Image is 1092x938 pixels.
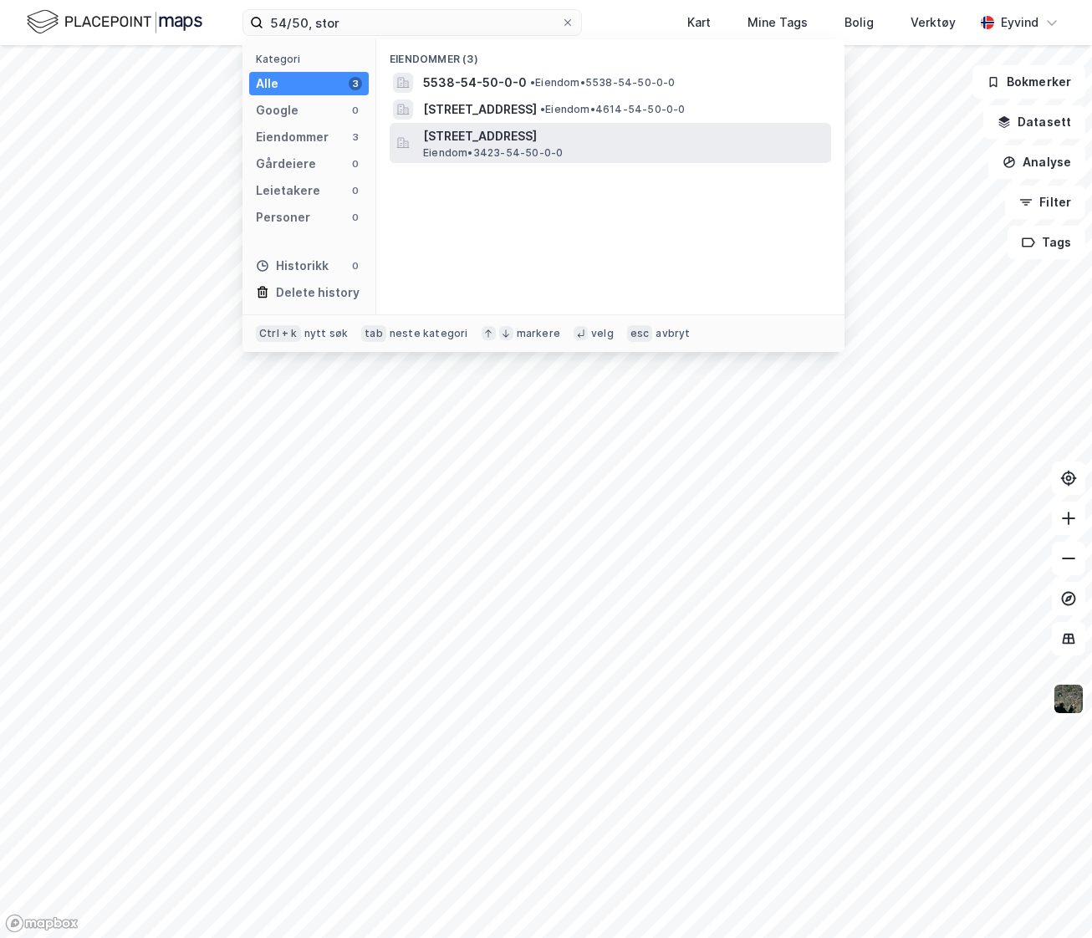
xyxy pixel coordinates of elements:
[1008,858,1092,938] div: Kontrollprogram for chat
[256,154,316,174] div: Gårdeiere
[423,99,537,120] span: [STREET_ADDRESS]
[349,259,362,273] div: 0
[540,103,686,116] span: Eiendom • 4614-54-50-0-0
[423,126,824,146] span: [STREET_ADDRESS]
[27,8,202,37] img: logo.f888ab2527a4732fd821a326f86c7f29.svg
[1053,683,1084,715] img: 9k=
[911,13,956,33] div: Verktøy
[540,103,545,115] span: •
[627,325,653,342] div: esc
[256,74,278,94] div: Alle
[361,325,386,342] div: tab
[349,130,362,144] div: 3
[349,104,362,117] div: 0
[530,76,676,89] span: Eiendom • 5538-54-50-0-0
[423,146,563,160] span: Eiendom • 3423-54-50-0-0
[983,105,1085,139] button: Datasett
[256,100,299,120] div: Google
[256,181,320,201] div: Leietakere
[591,327,614,340] div: velg
[1008,226,1085,259] button: Tags
[1001,13,1038,33] div: Eyvind
[256,127,329,147] div: Eiendommer
[656,327,690,340] div: avbryt
[5,914,79,933] a: Mapbox homepage
[349,157,362,171] div: 0
[256,256,329,276] div: Historikk
[517,327,560,340] div: markere
[423,73,527,93] span: 5538-54-50-0-0
[972,65,1085,99] button: Bokmerker
[276,283,360,303] div: Delete history
[349,184,362,197] div: 0
[530,76,535,89] span: •
[687,13,711,33] div: Kart
[304,327,349,340] div: nytt søk
[349,77,362,90] div: 3
[376,39,845,69] div: Eiendommer (3)
[390,327,468,340] div: neste kategori
[256,325,301,342] div: Ctrl + k
[845,13,874,33] div: Bolig
[988,145,1085,179] button: Analyse
[263,10,561,35] input: Søk på adresse, matrikkel, gårdeiere, leietakere eller personer
[256,53,369,65] div: Kategori
[748,13,808,33] div: Mine Tags
[1005,186,1085,219] button: Filter
[256,207,310,227] div: Personer
[1008,858,1092,938] iframe: Chat Widget
[349,211,362,224] div: 0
